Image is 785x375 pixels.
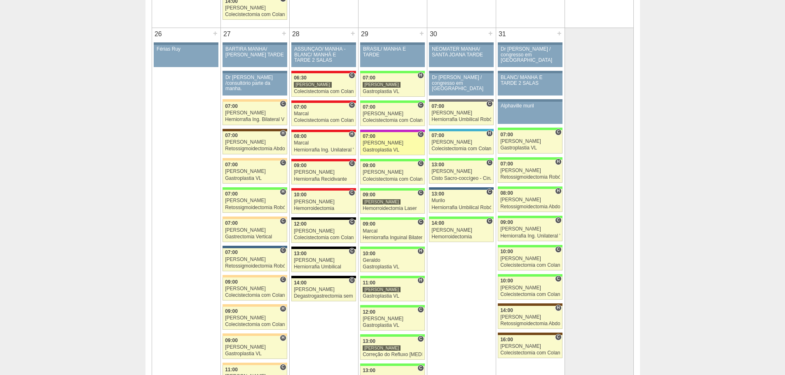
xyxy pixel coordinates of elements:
[349,160,355,167] span: Consultório
[223,187,287,190] div: Key: Brasil
[294,199,354,205] div: [PERSON_NAME]
[291,191,356,214] a: C 10:00 [PERSON_NAME] Hemorroidectomia
[432,75,491,91] div: Dr [PERSON_NAME] / congresso em [GEOGRAPHIC_DATA]
[486,159,492,166] span: Consultório
[431,117,491,122] div: Herniorrafia Umbilical Robótica
[223,129,287,131] div: Key: Santa Joana
[223,158,287,161] div: Key: Bartira
[363,170,422,175] div: [PERSON_NAME]
[431,228,491,233] div: [PERSON_NAME]
[291,132,356,155] a: H 08:00 Marcal Herniorrafia Ing. Unilateral VL
[500,344,560,349] div: [PERSON_NAME]
[360,42,424,45] div: Key: Aviso
[360,161,424,184] a: C 09:00 [PERSON_NAME] Colecistectomia com Colangiografia VL
[225,198,285,203] div: [PERSON_NAME]
[500,249,513,254] span: 10:00
[417,189,424,196] span: Consultório
[280,218,286,224] span: Consultório
[225,75,284,91] div: Dr [PERSON_NAME] /consultório parte da manha.
[498,335,562,358] a: C 16:00 [PERSON_NAME] Colecistectomia com Colangiografia VL
[360,100,424,103] div: Key: Brasil
[417,102,424,108] span: Consultório
[417,277,424,284] span: Hospital
[223,307,287,330] a: H 09:00 [PERSON_NAME] Colecistectomia com Colangiografia VL
[431,162,444,168] span: 13:00
[360,249,424,272] a: H 10:00 Geraldo Gastroplastia VL
[501,103,560,109] div: Alphaville muril
[223,363,287,365] div: Key: Bartira
[498,247,562,270] a: C 10:00 [PERSON_NAME] Colecistectomia com Colangiografia VL
[363,147,422,153] div: Gastroplastia VL
[431,234,491,240] div: Hemorroidectomia
[429,219,493,242] a: C 14:00 [PERSON_NAME] Hemorroidectomia
[555,188,561,194] span: Hospital
[498,216,562,218] div: Key: Brasil
[429,158,493,161] div: Key: Brasil
[294,264,354,270] div: Herniorrafia Umbilical
[280,100,286,107] span: Consultório
[225,205,285,210] div: Retossigmoidectomia Robótica
[360,305,424,307] div: Key: Brasil
[225,315,285,321] div: [PERSON_NAME]
[500,314,560,320] div: [PERSON_NAME]
[223,304,287,307] div: Key: Bartira
[225,12,285,17] div: Colecistectomia com Colangiografia VL
[223,99,287,102] div: Key: Bartira
[294,118,354,123] div: Colecistectomia com Colangiografia VL
[294,192,307,198] span: 10:00
[429,42,493,45] div: Key: Aviso
[486,189,492,195] span: Consultório
[417,72,424,79] span: Hospital
[349,131,355,137] span: Hospital
[225,293,285,298] div: Colecistectomia com Colangiografia VL
[294,177,354,182] div: Herniorrafia Recidivante
[363,280,375,286] span: 11:00
[429,217,493,219] div: Key: Brasil
[223,161,287,184] a: C 07:00 [PERSON_NAME] Gastroplastia VL
[417,335,424,342] span: Consultório
[500,278,513,284] span: 10:00
[225,191,238,197] span: 07:00
[291,247,356,249] div: Key: Blanc
[500,233,560,239] div: Herniorrafia Ing. Unilateral VL
[225,169,285,174] div: [PERSON_NAME]
[290,28,302,40] div: 28
[349,102,355,108] span: Consultório
[291,42,356,45] div: Key: Aviso
[500,175,560,180] div: Retossigmoidectomia Robótica
[154,45,218,67] a: Férias Ruy
[225,176,285,181] div: Gastroplastia VL
[360,307,424,331] a: C 12:00 [PERSON_NAME] Gastroplastia VL
[431,176,491,181] div: Cisto Sacro-coccígeo - Cirurgia
[363,89,422,94] div: Gastroplastia VL
[280,247,286,254] span: Consultório
[498,186,562,189] div: Key: Brasil
[157,47,216,52] div: Férias Ruy
[294,47,353,63] div: ASSUNÇÃO/ MANHÃ -BLANC/ MANHÃ E TARDE 2 SALAS
[429,71,493,73] div: Key: Aviso
[152,28,165,40] div: 26
[363,286,401,293] div: [PERSON_NAME]
[498,303,562,306] div: Key: Santa Joana
[223,71,287,73] div: Key: Aviso
[498,99,562,102] div: Key: Aviso
[225,367,238,373] span: 11:00
[223,42,287,45] div: Key: Aviso
[498,218,562,241] a: C 09:00 [PERSON_NAME] Herniorrafia Ing. Unilateral VL
[359,28,371,40] div: 29
[498,245,562,247] div: Key: Brasil
[291,45,356,67] a: ASSUNÇÃO/ MANHÃ -BLANC/ MANHÃ E TARDE 2 SALAS
[498,189,562,212] a: H 08:00 [PERSON_NAME] Retossigmoidectomia Abdominal VL
[294,170,354,175] div: [PERSON_NAME]
[363,309,375,315] span: 12:00
[223,219,287,242] a: C 07:00 [PERSON_NAME] Gastrectomia Vertical
[225,162,238,168] span: 07:00
[431,110,491,116] div: [PERSON_NAME]
[363,352,422,357] div: Correção do Refluxo [MEDICAL_DATA] esofágico Robótico
[360,159,424,161] div: Key: Brasil
[500,321,560,326] div: Retossigmoidectomia Abdominal VL
[291,73,356,96] a: C 06:30 [PERSON_NAME] Colecistectomia com Colangiografia VL
[225,279,238,285] span: 09:00
[363,192,375,198] span: 09:00
[486,130,492,137] span: Hospital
